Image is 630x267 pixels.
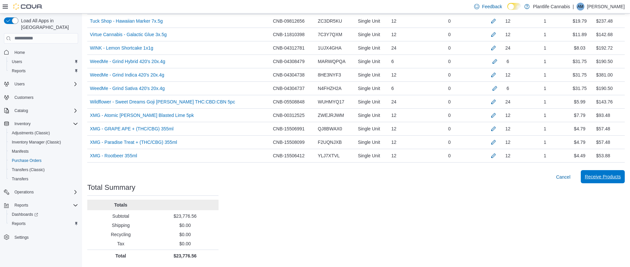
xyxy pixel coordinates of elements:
button: Inventory [1,119,81,128]
div: 0 [423,28,476,41]
div: 0 [423,55,476,68]
span: Manifests [12,149,29,154]
a: Wildflower - Sweet Dreams Goji [PERSON_NAME] THC:CBD:CBN 5pc [90,98,235,106]
div: 1 [524,41,566,55]
div: $143.76 [596,98,613,106]
img: Cova [13,3,43,10]
div: 6 [388,55,423,68]
a: Settings [12,234,31,241]
button: Receive Products [581,170,625,183]
span: Reports [12,221,26,226]
div: 12 [505,17,511,25]
span: Inventory Manager (Classic) [12,140,61,145]
a: Customers [12,94,36,101]
span: 7C3Y7QXM [318,31,342,38]
span: CNB-04308479 [273,57,305,65]
div: Single Unit [355,149,389,162]
p: Tax [90,240,152,247]
div: 0 [423,14,476,28]
div: 24 [388,41,423,55]
span: CNB-00312525 [273,111,305,119]
div: $142.68 [596,31,613,38]
div: 1 [524,95,566,108]
p: $23,776.56 [154,253,216,259]
div: 12 [505,138,511,146]
button: Reports [7,219,81,228]
div: 1 [524,82,566,95]
div: 6 [507,57,509,65]
div: Single Unit [355,55,389,68]
span: MARWQPQA [318,57,346,65]
div: 0 [423,95,476,108]
span: N4FHZH2A [318,84,341,92]
span: CNB-04304738 [273,71,305,79]
span: AM [577,3,583,11]
span: Adjustments (Classic) [12,130,50,136]
div: $31.75 [566,68,593,81]
span: Reports [9,67,78,75]
div: $19.79 [566,14,593,28]
button: Adjustments (Classic) [7,128,81,138]
div: $57.48 [596,125,610,133]
p: Total [90,253,152,259]
div: $53.88 [596,152,610,160]
span: Adjustments (Classic) [9,129,78,137]
div: 1 [524,109,566,122]
span: WUHMYQ17 [318,98,344,106]
span: YLJ7XTVL [318,152,340,160]
button: Operations [12,188,36,196]
div: $93.48 [596,111,610,119]
div: Single Unit [355,122,389,135]
span: Inventory Manager (Classic) [9,138,78,146]
div: 0 [423,136,476,149]
div: 0 [423,68,476,81]
button: Reports [7,66,81,76]
button: Operations [1,188,81,197]
button: Users [1,79,81,89]
span: Inventory [12,120,78,128]
div: 12 [388,149,423,162]
div: 12 [388,68,423,81]
a: Reports [9,220,28,228]
button: Inventory Manager (Classic) [7,138,81,147]
div: 12 [388,122,423,135]
span: Cancel [556,174,571,180]
div: $31.75 [566,82,593,95]
div: $57.48 [596,138,610,146]
div: Single Unit [355,82,389,95]
a: Users [9,58,25,66]
div: $4.79 [566,136,593,149]
span: Transfers (Classic) [12,167,45,172]
span: Customers [14,95,33,100]
a: WeedMe - Grind Hybrid 420's 20x.4g [90,57,165,65]
p: $0.00 [154,222,216,229]
a: Reports [9,67,28,75]
span: CNB-15508099 [273,138,305,146]
span: Home [14,50,25,55]
span: Transfers [12,176,28,182]
span: CNB-15506412 [273,152,305,160]
div: $7.79 [566,109,593,122]
div: Single Unit [355,109,389,122]
span: 1UJX4GHA [318,44,341,52]
a: Transfers (Classic) [9,166,47,174]
span: Catalog [14,108,28,113]
button: Transfers [7,174,81,184]
a: Transfers [9,175,31,183]
button: Settings [1,232,81,242]
div: 0 [423,82,476,95]
span: CNB-04312781 [273,44,305,52]
span: CNB-15506991 [273,125,305,133]
div: $11.89 [566,28,593,41]
div: 1 [524,149,566,162]
a: Purchase Orders [9,157,44,165]
a: Dashboards [9,211,41,218]
span: Users [12,59,22,64]
div: 1 [524,14,566,28]
a: XMG - Rootbeer 355ml [90,152,137,160]
span: Dashboards [9,211,78,218]
div: 24 [505,44,511,52]
div: 0 [423,149,476,162]
p: Plantlife Cannabis [533,3,570,11]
